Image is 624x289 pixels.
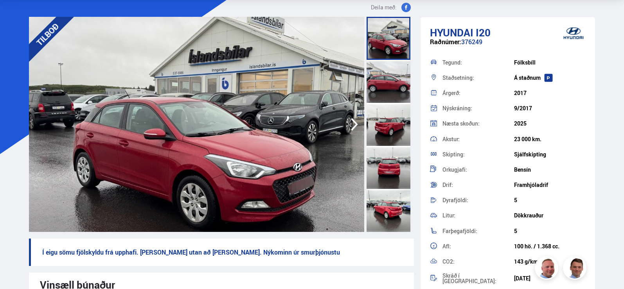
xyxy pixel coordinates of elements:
[442,60,514,65] div: Tegund:
[430,38,586,54] div: 376249
[514,151,586,158] div: Sjálfskipting
[371,3,397,12] span: Deila með:
[442,228,514,234] div: Farþegafjöldi:
[514,59,586,66] div: Fólksbíll
[564,257,588,281] img: FbJEzSuNWCJXmdc-.webp
[536,257,559,281] img: siFngHWaQ9KaOqBr.png
[514,136,586,142] div: 23 000 km.
[18,5,77,64] div: TILBOÐ
[558,21,589,45] img: brand logo
[514,167,586,173] div: Bensín
[514,243,586,250] div: 100 hö. / 1.368 cc.
[476,25,491,39] span: i20
[29,17,364,232] img: 3502515.jpeg
[514,120,586,127] div: 2025
[442,152,514,157] div: Skipting:
[368,3,414,12] button: Deila með:
[514,90,586,96] div: 2017
[442,75,514,81] div: Staðsetning:
[514,212,586,219] div: Dökkrauður
[442,244,514,249] div: Afl:
[442,259,514,264] div: CO2:
[442,167,514,172] div: Orkugjafi:
[442,106,514,111] div: Nýskráning:
[442,121,514,126] div: Næsta skoðun:
[514,105,586,111] div: 9/2017
[442,90,514,96] div: Árgerð:
[6,3,30,27] button: Open LiveChat chat widget
[514,182,586,188] div: Framhjóladrif
[514,258,586,265] div: 143 g/km
[442,182,514,188] div: Drif:
[514,228,586,234] div: 5
[442,136,514,142] div: Akstur:
[430,38,461,46] span: Raðnúmer:
[442,197,514,203] div: Dyrafjöldi:
[442,273,514,284] div: Skráð í [GEOGRAPHIC_DATA]:
[29,239,414,266] p: Í eigu sömu fjölskyldu frá upphafi. [PERSON_NAME] utan að [PERSON_NAME]. Nýkominn úr smurþjónustu
[514,75,586,81] div: Á staðnum
[514,197,586,203] div: 5
[514,275,586,282] div: [DATE]
[442,213,514,218] div: Litur:
[430,25,473,39] span: Hyundai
